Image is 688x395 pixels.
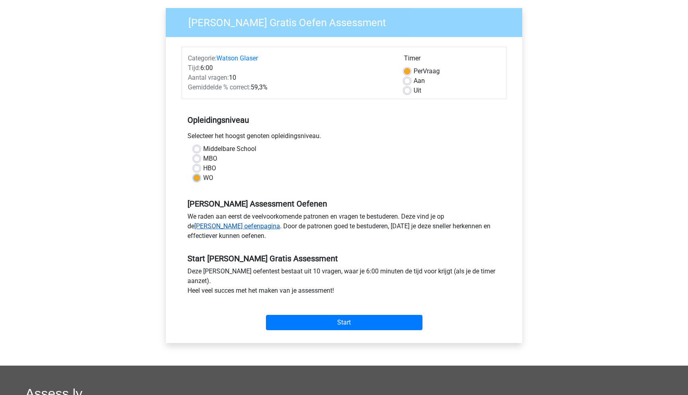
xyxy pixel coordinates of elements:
span: Categorie: [188,54,216,62]
a: [PERSON_NAME] oefenpagina [194,222,280,230]
input: Start [266,315,422,330]
h5: Start [PERSON_NAME] Gratis Assessment [187,254,501,263]
div: We raden aan eerst de veelvoorkomende patronen en vragen te bestuderen. Deze vind je op de . Door... [181,212,507,244]
span: Aantal vragen: [188,74,229,81]
span: Tijd: [188,64,200,72]
div: 59,3% [182,83,398,92]
a: Watson Glaser [216,54,258,62]
h5: [PERSON_NAME] Assessment Oefenen [187,199,501,209]
h5: Opleidingsniveau [187,112,501,128]
label: WO [203,173,213,183]
div: Timer [404,54,500,66]
span: Gemiddelde % correct: [188,83,251,91]
label: Vraag [414,66,440,76]
label: Aan [414,76,425,86]
div: 6:00 [182,63,398,73]
div: Selecteer het hoogst genoten opleidingsniveau. [181,131,507,144]
h3: [PERSON_NAME] Gratis Oefen Assessment [179,13,516,29]
label: HBO [203,163,216,173]
label: Middelbare School [203,144,256,154]
div: Deze [PERSON_NAME] oefentest bestaat uit 10 vragen, waar je 6:00 minuten de tijd voor krijgt (als... [181,267,507,299]
span: Per [414,67,423,75]
label: MBO [203,154,217,163]
div: 10 [182,73,398,83]
label: Uit [414,86,421,95]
